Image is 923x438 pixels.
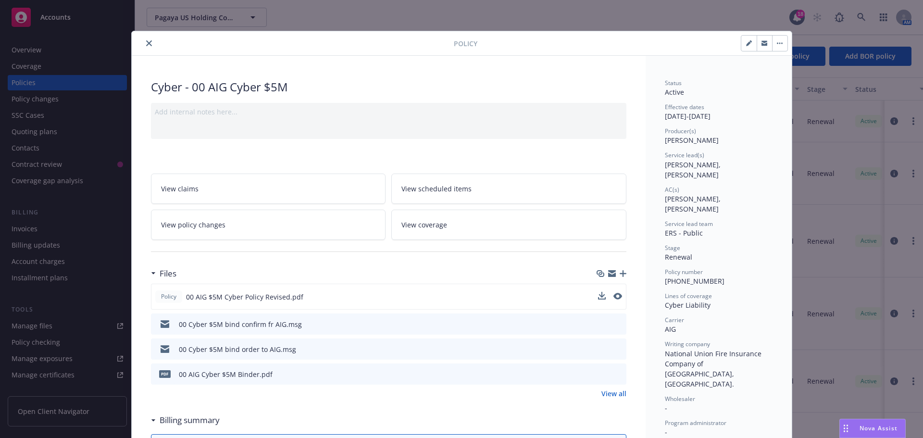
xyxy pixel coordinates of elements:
[665,349,763,388] span: National Union Fire Insurance Company of [GEOGRAPHIC_DATA], [GEOGRAPHIC_DATA].
[614,344,623,354] button: preview file
[665,427,667,437] span: -
[665,292,712,300] span: Lines of coverage
[665,325,676,334] span: AIG
[598,292,606,300] button: download file
[179,369,273,379] div: 00 AIG Cyber $5M Binder.pdf
[179,319,302,329] div: 00 Cyber $5M bind confirm fr AIG.msg
[391,174,626,204] a: View scheduled items
[599,319,606,329] button: download file
[151,267,176,280] div: Files
[613,292,622,302] button: preview file
[665,79,682,87] span: Status
[161,220,225,230] span: View policy changes
[155,107,623,117] div: Add internal notes here...
[401,184,472,194] span: View scheduled items
[454,38,477,49] span: Policy
[665,88,684,97] span: Active
[665,276,724,286] span: [PHONE_NUMBER]
[401,220,447,230] span: View coverage
[860,424,898,432] span: Nova Assist
[151,79,626,95] div: Cyber - 00 AIG Cyber $5M
[665,252,692,262] span: Renewal
[665,228,703,238] span: ERS - Public
[159,370,171,377] span: pdf
[186,292,303,302] span: 00 AIG $5M Cyber Policy Revised.pdf
[599,369,606,379] button: download file
[665,136,719,145] span: [PERSON_NAME]
[598,292,606,302] button: download file
[665,160,723,179] span: [PERSON_NAME], [PERSON_NAME]
[665,103,773,121] div: [DATE] - [DATE]
[614,369,623,379] button: preview file
[665,194,723,213] span: [PERSON_NAME], [PERSON_NAME]
[160,267,176,280] h3: Files
[665,103,704,111] span: Effective dates
[665,268,703,276] span: Policy number
[151,210,386,240] a: View policy changes
[179,344,296,354] div: 00 Cyber $5M bind order to AIG.msg
[665,395,695,403] span: Wholesaler
[161,184,199,194] span: View claims
[143,38,155,49] button: close
[599,344,606,354] button: download file
[665,244,680,252] span: Stage
[665,316,684,324] span: Carrier
[614,319,623,329] button: preview file
[665,151,704,159] span: Service lead(s)
[665,300,773,310] div: Cyber Liability
[159,292,178,301] span: Policy
[391,210,626,240] a: View coverage
[665,127,696,135] span: Producer(s)
[839,419,906,438] button: Nova Assist
[151,414,220,426] div: Billing summary
[665,340,710,348] span: Writing company
[840,419,852,438] div: Drag to move
[665,403,667,413] span: -
[665,220,713,228] span: Service lead team
[601,388,626,399] a: View all
[151,174,386,204] a: View claims
[613,293,622,300] button: preview file
[160,414,220,426] h3: Billing summary
[665,186,679,194] span: AC(s)
[665,419,726,427] span: Program administrator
